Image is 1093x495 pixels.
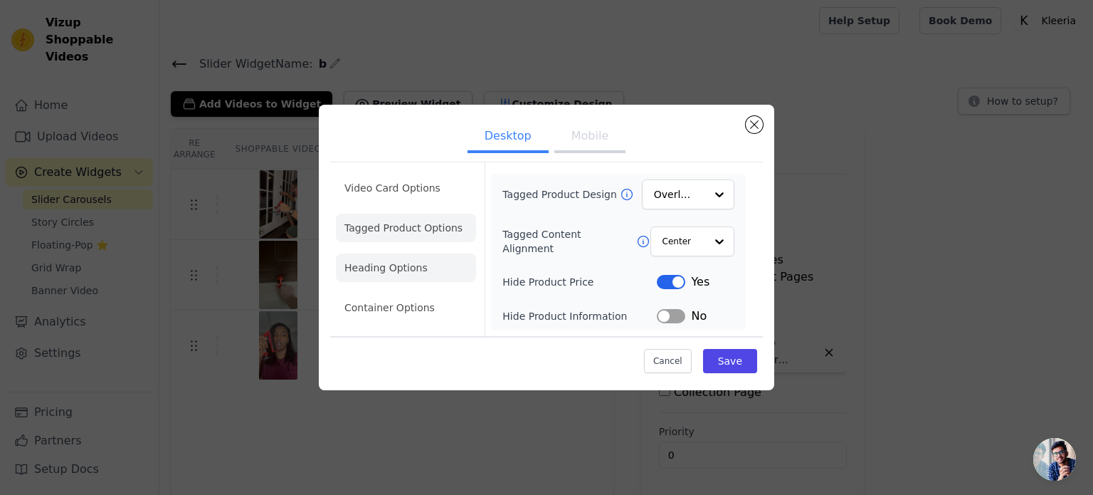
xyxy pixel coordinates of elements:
button: Save [703,349,757,373]
span: No [691,308,707,325]
label: Hide Product Information [502,309,657,323]
label: Hide Product Price [502,275,657,289]
button: Desktop [468,122,549,153]
li: Heading Options [336,254,476,282]
li: Tagged Product Options [336,214,476,242]
button: Mobile [554,122,625,153]
label: Tagged Product Design [502,187,619,202]
button: Close modal [746,116,763,133]
li: Video Card Options [336,174,476,202]
label: Tagged Content Alignment [502,227,635,256]
li: Container Options [336,293,476,322]
div: Open chat [1033,438,1076,481]
span: Yes [691,273,709,291]
button: Cancel [644,349,692,373]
